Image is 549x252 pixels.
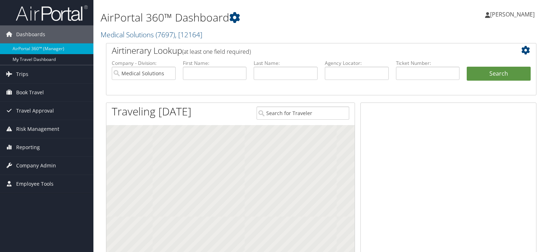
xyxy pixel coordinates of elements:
[396,60,460,67] label: Ticket Number:
[16,120,59,138] span: Risk Management
[16,138,40,156] span: Reporting
[16,5,88,22] img: airportal-logo.png
[254,60,318,67] label: Last Name:
[156,30,175,39] span: ( 7697 )
[183,60,247,67] label: First Name:
[467,67,531,81] button: Search
[16,157,56,175] span: Company Admin
[101,30,202,39] a: Medical Solutions
[485,4,542,25] a: [PERSON_NAME]
[112,104,192,119] h1: Traveling [DATE]
[490,10,535,18] span: [PERSON_NAME]
[112,60,176,67] label: Company - Division:
[182,48,251,56] span: (at least one field required)
[101,10,395,25] h1: AirPortal 360™ Dashboard
[175,30,202,39] span: , [ 12164 ]
[325,60,389,67] label: Agency Locator:
[112,44,495,57] h2: Airtinerary Lookup
[16,65,28,83] span: Trips
[16,175,54,193] span: Employee Tools
[16,102,54,120] span: Travel Approval
[16,25,45,43] span: Dashboards
[16,84,44,101] span: Book Travel
[257,106,349,120] input: Search for Traveler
